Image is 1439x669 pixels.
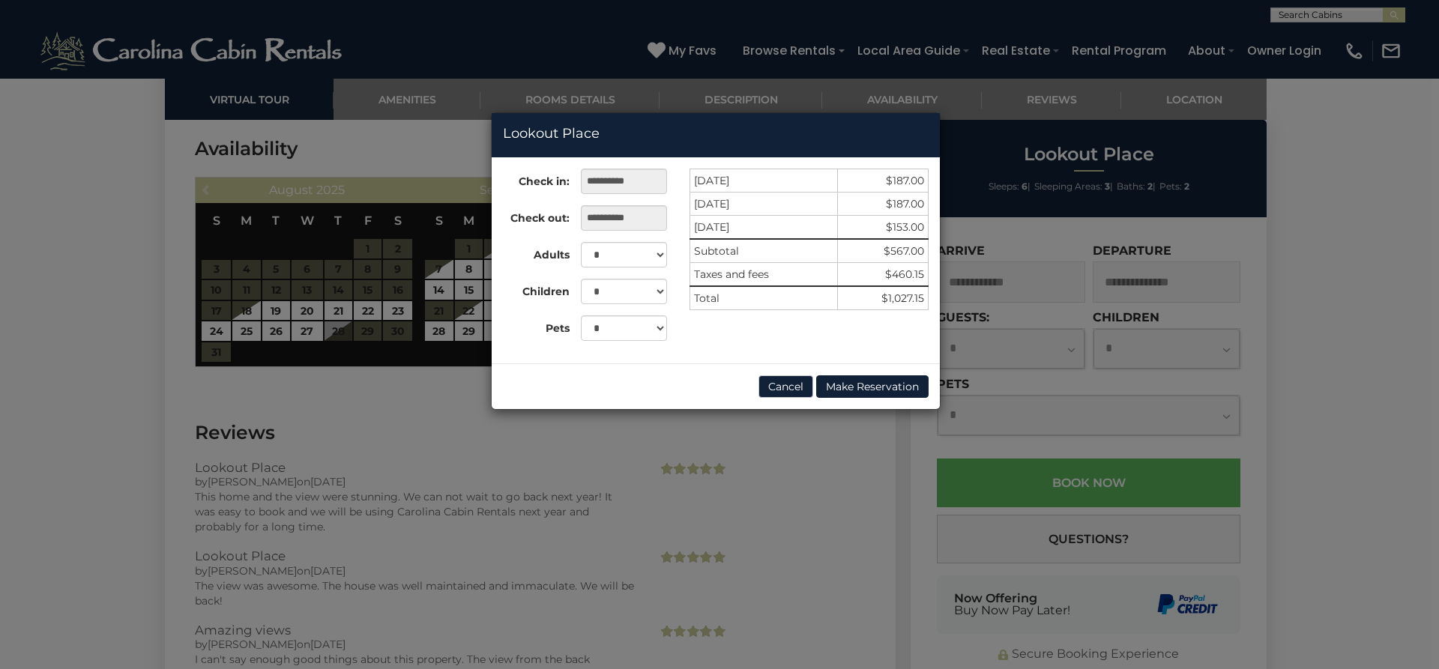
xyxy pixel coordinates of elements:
[492,205,570,225] label: Check out:
[838,216,929,240] td: $153.00
[492,169,570,189] label: Check in:
[492,315,570,336] label: Pets
[690,263,838,287] td: Taxes and fees
[503,124,929,144] h4: Lookout Place
[690,216,838,240] td: [DATE]
[690,239,838,263] td: Subtotal
[816,375,929,398] button: Make Reservation
[758,375,813,398] button: Cancel
[838,263,929,287] td: $460.15
[492,279,570,299] label: Children
[838,169,929,193] td: $187.00
[838,239,929,263] td: $567.00
[838,286,929,310] td: $1,027.15
[690,193,838,216] td: [DATE]
[690,169,838,193] td: [DATE]
[690,286,838,310] td: Total
[838,193,929,216] td: $187.00
[492,242,570,262] label: Adults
